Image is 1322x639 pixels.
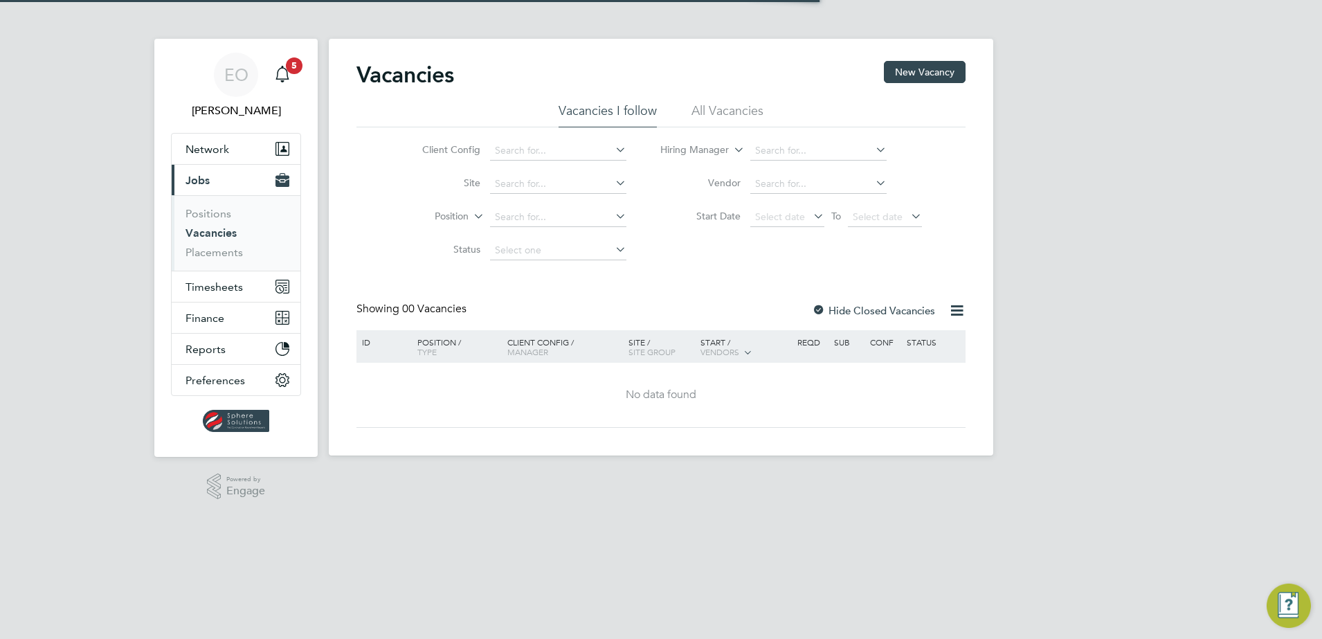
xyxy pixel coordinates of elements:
[359,330,407,354] div: ID
[286,57,302,74] span: 5
[903,330,963,354] div: Status
[490,141,626,161] input: Search for...
[172,365,300,395] button: Preferences
[490,241,626,260] input: Select one
[154,39,318,457] nav: Main navigation
[490,208,626,227] input: Search for...
[625,330,698,363] div: Site /
[831,330,867,354] div: Sub
[417,346,437,357] span: Type
[827,207,845,225] span: To
[697,330,794,365] div: Start /
[226,474,265,485] span: Powered by
[172,165,300,195] button: Jobs
[691,102,763,127] li: All Vacancies
[185,374,245,387] span: Preferences
[407,330,504,363] div: Position /
[185,280,243,294] span: Timesheets
[172,134,300,164] button: Network
[401,243,480,255] label: Status
[401,143,480,156] label: Client Config
[628,346,676,357] span: Site Group
[207,474,266,500] a: Powered byEngage
[490,174,626,194] input: Search for...
[171,102,301,119] span: Ed Ongley
[185,312,224,325] span: Finance
[389,210,469,224] label: Position
[867,330,903,354] div: Conf
[356,302,469,316] div: Showing
[401,177,480,189] label: Site
[504,330,625,363] div: Client Config /
[750,141,887,161] input: Search for...
[649,143,729,157] label: Hiring Manager
[185,246,243,259] a: Placements
[755,210,805,223] span: Select date
[203,410,270,432] img: spheresolutions-logo-retina.png
[661,177,741,189] label: Vendor
[750,174,887,194] input: Search for...
[171,53,301,119] a: EO[PERSON_NAME]
[507,346,548,357] span: Manager
[171,410,301,432] a: Go to home page
[661,210,741,222] label: Start Date
[185,226,237,240] a: Vacancies
[812,304,935,317] label: Hide Closed Vacancies
[172,195,300,271] div: Jobs
[185,174,210,187] span: Jobs
[185,143,229,156] span: Network
[269,53,296,97] a: 5
[359,388,963,402] div: No data found
[185,343,226,356] span: Reports
[356,61,454,89] h2: Vacancies
[185,207,231,220] a: Positions
[172,334,300,364] button: Reports
[172,271,300,302] button: Timesheets
[402,302,467,316] span: 00 Vacancies
[794,330,830,354] div: Reqd
[172,303,300,333] button: Finance
[559,102,657,127] li: Vacancies I follow
[224,66,248,84] span: EO
[1267,584,1311,628] button: Engage Resource Center
[884,61,966,83] button: New Vacancy
[700,346,739,357] span: Vendors
[853,210,903,223] span: Select date
[226,485,265,497] span: Engage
